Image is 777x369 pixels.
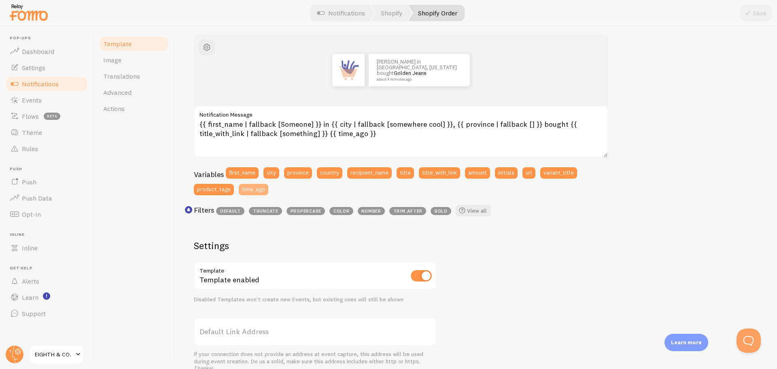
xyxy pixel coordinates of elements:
h2: Settings [194,239,437,252]
span: Actions [103,105,125,113]
a: Theme [5,124,88,141]
span: Translations [103,72,140,80]
div: Template enabled [194,262,437,291]
span: Support [22,309,46,318]
small: about 4 minutes ago [377,77,459,81]
button: time_ago [239,184,268,195]
a: Learn [5,289,88,305]
button: country [317,167,342,179]
span: number [358,207,385,215]
label: Default Link Address [194,318,437,346]
a: Events [5,92,88,108]
a: Rules [5,141,88,157]
button: initials [495,167,518,179]
span: Events [22,96,42,104]
a: Actions [98,100,169,117]
button: province [284,167,312,179]
span: Pop-ups [10,36,88,41]
img: Fomo [332,54,365,86]
span: Opt-In [22,210,41,218]
span: Notifications [22,80,59,88]
button: variant_title [540,167,577,179]
span: Get Help [10,266,88,271]
a: Dashboard [5,43,88,60]
a: Inline [5,240,88,256]
span: truncate [249,207,282,215]
span: Image [103,56,121,64]
span: Settings [22,64,45,72]
span: Theme [22,128,42,137]
span: Dashboard [22,47,54,55]
a: Flows beta [5,108,88,124]
span: Rules [22,145,38,153]
label: Notification Message [194,106,608,119]
span: propercase [287,207,325,215]
h3: Variables [194,170,224,179]
a: Opt-In [5,206,88,222]
span: beta [44,113,60,120]
a: Notifications [5,76,88,92]
button: title [397,167,414,179]
a: Support [5,305,88,322]
iframe: Help Scout Beacon - Open [737,328,761,353]
a: Template [98,36,169,52]
a: Advanced [98,84,169,100]
a: Push [5,174,88,190]
span: Inline [10,232,88,237]
span: default [216,207,244,215]
span: Template [103,40,132,48]
svg: <p>Watch New Feature Tutorials!</p> [43,292,50,300]
span: trim_after [389,207,426,215]
div: Disabled Templates won't create new Events, but existing ones will still be shown [194,296,437,303]
span: EIGHTH & CO. [35,350,73,359]
a: EIGHTH & CO. [29,345,84,364]
p: [PERSON_NAME] in [GEOGRAPHIC_DATA], [US_STATE] bought [377,59,462,81]
span: bold [431,207,451,215]
svg: <p>Use filters like | propercase to change CITY to City in your templates</p> [185,206,192,213]
a: Translations [98,68,169,84]
span: Alerts [22,277,39,285]
div: Learn more [664,334,708,351]
button: product_tags [194,184,234,195]
a: Alerts [5,273,88,289]
span: Push [10,166,88,172]
h3: Filters [194,205,214,215]
button: url [522,167,535,179]
a: Golden Jeans [394,70,427,76]
span: Push [22,178,36,186]
a: Settings [5,60,88,76]
span: Flows [22,112,39,120]
a: Push Data [5,190,88,206]
span: Push Data [22,194,52,202]
a: View all [456,205,491,216]
span: Learn [22,293,38,301]
button: recipient_name [347,167,392,179]
button: city [263,167,279,179]
button: amount [465,167,490,179]
span: color [329,207,353,215]
button: first_name [226,167,259,179]
img: fomo-relay-logo-orange.svg [8,2,49,23]
span: Advanced [103,88,132,96]
p: Learn more [671,339,702,346]
button: title_with_link [419,167,460,179]
a: Image [98,52,169,68]
span: Inline [22,244,38,252]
